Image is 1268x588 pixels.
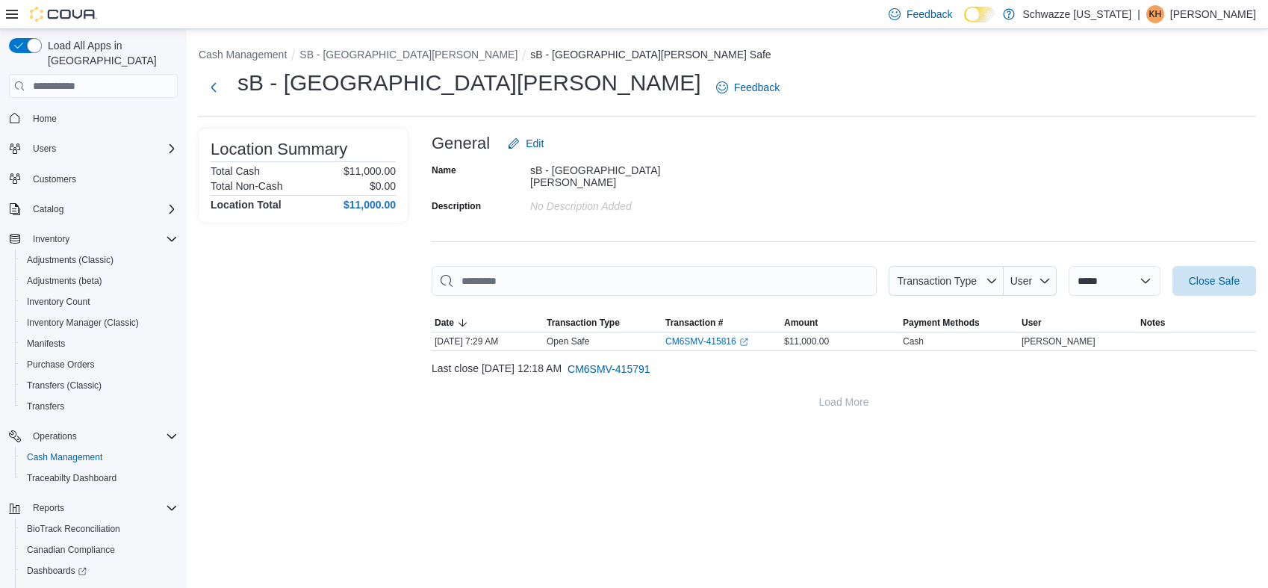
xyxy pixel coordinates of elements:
button: Adjustments (beta) [15,270,184,291]
span: Edit [526,136,544,151]
p: $0.00 [370,180,396,192]
button: User [1004,266,1057,296]
button: Next [199,72,229,102]
h1: sB - [GEOGRAPHIC_DATA][PERSON_NAME] [237,68,701,98]
span: BioTrack Reconciliation [27,523,120,535]
button: Amount [781,314,900,332]
button: Transaction Type [544,314,662,332]
a: Dashboards [15,560,184,581]
img: Cova [30,7,97,22]
span: Dashboards [27,565,87,577]
button: Reports [27,499,70,517]
a: Home [27,110,63,128]
button: Edit [502,129,550,158]
a: BioTrack Reconciliation [21,520,126,538]
span: Cash Management [21,448,178,466]
span: Dashboards [21,562,178,580]
div: [DATE] 7:29 AM [432,332,544,350]
button: Notes [1137,314,1256,332]
h6: Total Cash [211,165,260,177]
button: Home [3,107,184,129]
span: Transfers [27,400,64,412]
button: Manifests [15,333,184,354]
button: Reports [3,498,184,519]
button: Catalog [27,200,69,218]
button: Operations [27,427,83,445]
span: Load All Apps in [GEOGRAPHIC_DATA] [42,38,178,68]
button: Traceabilty Dashboard [15,468,184,489]
a: Manifests [21,335,71,353]
span: Feedback [734,80,780,95]
span: Inventory Manager (Classic) [27,317,139,329]
span: Cash Management [27,451,102,463]
label: Name [432,164,456,176]
h6: Total Non-Cash [211,180,283,192]
span: Canadian Compliance [21,541,178,559]
button: Load More [432,387,1256,417]
span: Operations [27,427,178,445]
span: Transaction # [665,317,723,329]
a: Traceabilty Dashboard [21,469,122,487]
button: Cash Management [199,49,287,61]
span: Users [33,143,56,155]
p: | [1137,5,1140,23]
a: CM6SMV-415816External link [665,335,748,347]
button: CM6SMV-415791 [562,354,656,384]
span: Payment Methods [903,317,980,329]
a: Transfers (Classic) [21,377,108,394]
button: sB - [GEOGRAPHIC_DATA][PERSON_NAME] Safe [530,49,771,61]
a: Adjustments (beta) [21,272,108,290]
div: Cash [903,335,924,347]
span: Amount [784,317,818,329]
button: Inventory Manager (Classic) [15,312,184,333]
span: Adjustments (Classic) [21,251,178,269]
span: Transfers (Classic) [21,377,178,394]
span: User [1010,275,1033,287]
p: Open Safe [547,335,589,347]
span: Customers [33,173,76,185]
span: Reports [33,502,64,514]
span: Catalog [33,203,63,215]
button: Transfers (Classic) [15,375,184,396]
span: $11,000.00 [784,335,829,347]
div: Last close [DATE] 12:18 AM [432,354,1256,384]
div: No Description added [530,194,730,212]
span: KH [1149,5,1162,23]
button: Transaction # [662,314,781,332]
span: BioTrack Reconciliation [21,520,178,538]
span: Transaction Type [897,275,977,287]
span: User [1022,317,1042,329]
button: Operations [3,426,184,447]
button: Date [432,314,544,332]
span: [PERSON_NAME] [1022,335,1095,347]
span: Inventory Count [27,296,90,308]
span: Manifests [21,335,178,353]
span: CM6SMV-415791 [568,362,650,377]
span: Traceabilty Dashboard [21,469,178,487]
a: Cash Management [21,448,108,466]
button: Transfers [15,396,184,417]
button: Customers [3,168,184,190]
span: Purchase Orders [21,356,178,374]
span: Inventory [33,233,69,245]
h4: $11,000.00 [344,199,396,211]
span: Customers [27,170,178,188]
a: Feedback [710,72,786,102]
button: Close Safe [1172,266,1256,296]
button: SB - [GEOGRAPHIC_DATA][PERSON_NAME] [299,49,518,61]
button: BioTrack Reconciliation [15,519,184,539]
a: Canadian Compliance [21,541,121,559]
span: Home [33,113,57,125]
button: Users [27,140,62,158]
h4: Location Total [211,199,282,211]
button: Inventory [3,229,184,250]
input: Dark Mode [964,7,995,22]
span: Manifests [27,338,65,350]
span: Feedback [907,7,952,22]
span: Transfers [21,397,178,415]
a: Adjustments (Classic) [21,251,119,269]
span: Adjustments (Classic) [27,254,114,266]
button: Inventory Count [15,291,184,312]
svg: External link [739,338,748,347]
span: Reports [27,499,178,517]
